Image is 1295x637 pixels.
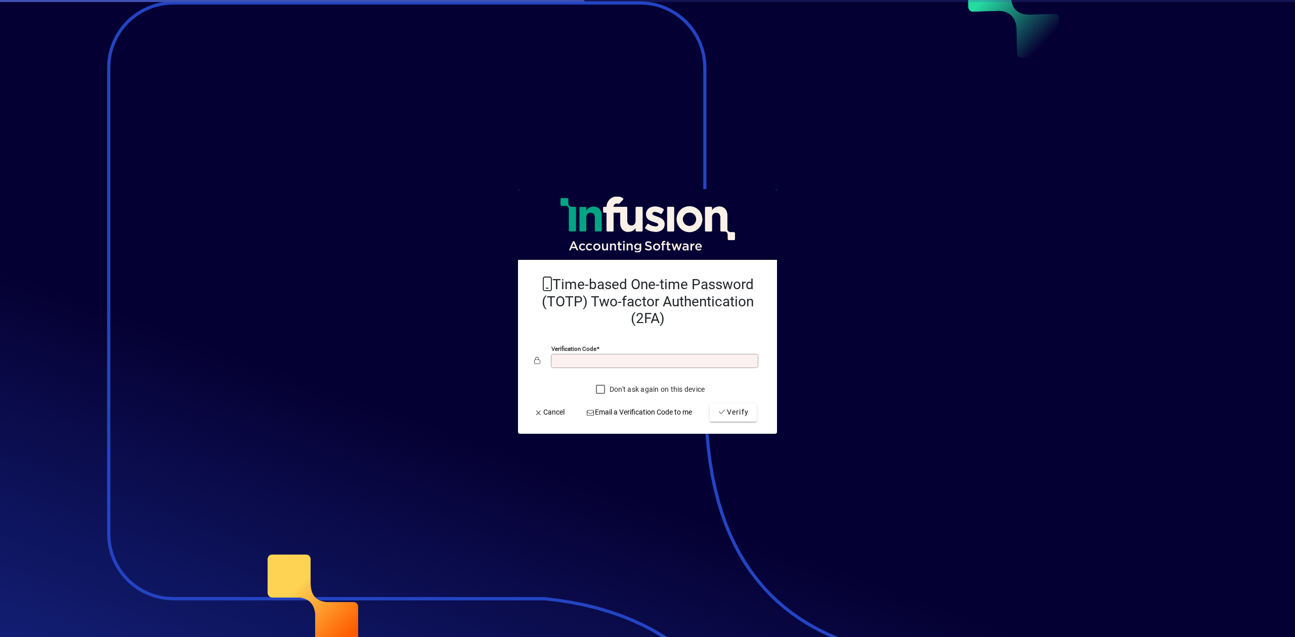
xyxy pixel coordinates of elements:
[608,384,705,394] label: Don't ask again on this device
[586,407,693,418] span: Email a Verification Code to me
[534,276,761,327] h2: Time-based One-time Password (TOTP) Two-factor Authentication (2FA)
[530,403,569,422] button: Cancel
[582,403,697,422] button: Email a Verification Code to me
[551,345,596,352] mat-label: Verification code
[534,407,565,418] span: Cancel
[718,407,749,418] span: Verify
[710,403,757,422] button: Verify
